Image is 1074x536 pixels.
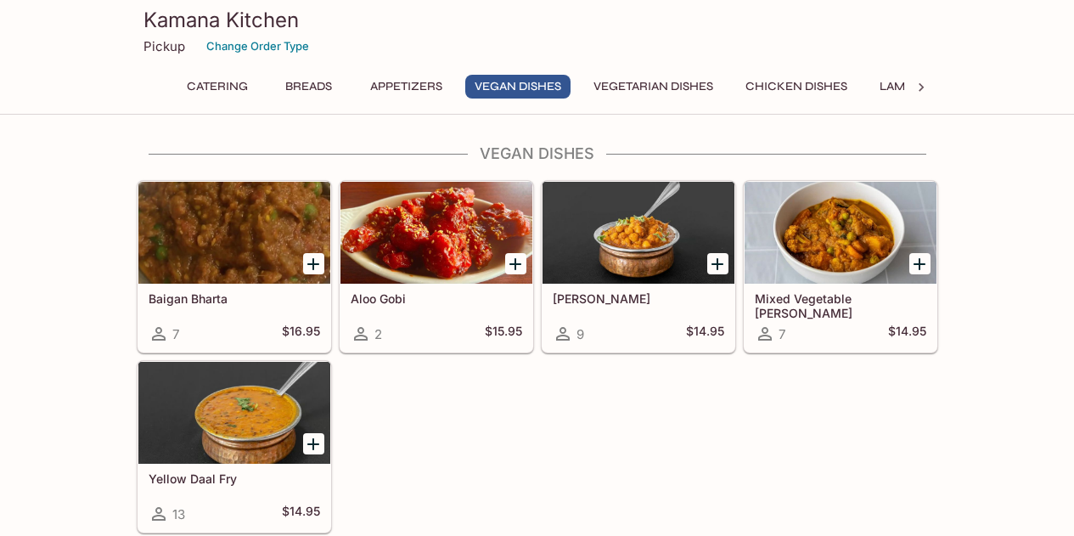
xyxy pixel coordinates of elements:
h5: Baigan Bharta [149,291,320,306]
div: Chana Masala [543,182,734,284]
button: Add Mixed Vegetable Curry [909,253,931,274]
button: Change Order Type [199,33,317,59]
a: Mixed Vegetable [PERSON_NAME]7$14.95 [744,181,937,353]
button: Add Yellow Daal Fry [303,433,324,454]
a: [PERSON_NAME]9$14.95 [542,181,735,353]
h5: Mixed Vegetable [PERSON_NAME] [755,291,926,319]
a: Aloo Gobi2$15.95 [340,181,533,353]
h5: $15.95 [485,324,522,344]
div: Baigan Bharta [138,182,330,284]
button: Vegetarian Dishes [584,75,723,99]
span: 7 [779,326,785,342]
span: 7 [172,326,179,342]
div: Yellow Daal Fry [138,362,330,464]
button: Add Aloo Gobi [505,253,526,274]
button: Appetizers [361,75,452,99]
button: Chicken Dishes [736,75,857,99]
span: 2 [374,326,382,342]
button: Add Baigan Bharta [303,253,324,274]
h5: Aloo Gobi [351,291,522,306]
a: Yellow Daal Fry13$14.95 [138,361,331,533]
button: Add Chana Masala [707,253,728,274]
h3: Kamana Kitchen [143,7,931,33]
span: 9 [576,326,584,342]
p: Pickup [143,38,185,54]
h5: $14.95 [686,324,724,344]
div: Aloo Gobi [340,182,532,284]
button: Vegan Dishes [465,75,571,99]
h4: Vegan Dishes [137,144,938,163]
a: Baigan Bharta7$16.95 [138,181,331,353]
button: Lamb Dishes [870,75,967,99]
h5: $16.95 [282,324,320,344]
span: 13 [172,506,185,522]
button: Catering [177,75,257,99]
button: Breads [271,75,347,99]
h5: Yellow Daal Fry [149,471,320,486]
div: Mixed Vegetable Curry [745,182,936,284]
h5: [PERSON_NAME] [553,291,724,306]
h5: $14.95 [282,504,320,524]
h5: $14.95 [888,324,926,344]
